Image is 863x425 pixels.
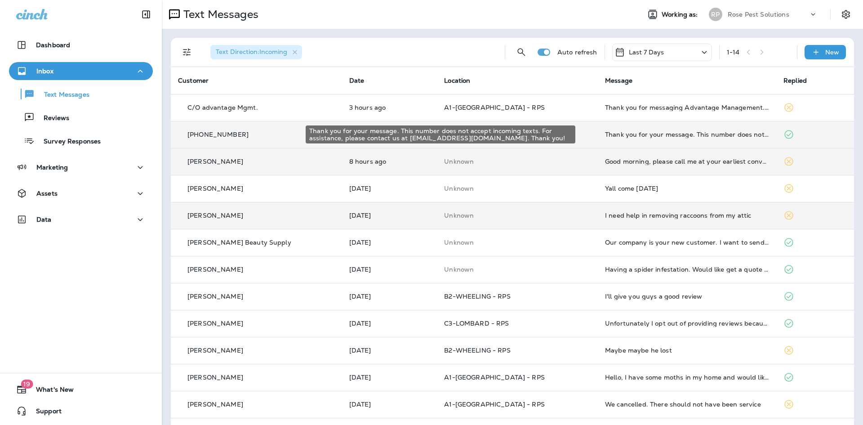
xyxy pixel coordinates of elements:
button: Marketing [9,158,153,176]
p: Reviews [35,114,69,123]
div: Thank you for messaging Advantage Management. We are currently unavailable and will respond durin... [605,104,769,111]
p: Sep 17, 2025 12:06 PM [349,320,430,327]
span: A1-[GEOGRAPHIC_DATA] - RPS [444,400,545,408]
button: Inbox [9,62,153,80]
p: Sep 16, 2025 01:44 PM [349,401,430,408]
p: [PERSON_NAME] [187,293,243,300]
p: [PERSON_NAME] [187,320,243,327]
p: Text Messages [35,91,89,99]
p: [PERSON_NAME] [187,347,243,354]
p: C/O advantage Mgmt. [187,104,258,111]
p: Assets [36,190,58,197]
p: Text Messages [180,8,258,21]
div: I'll give you guys a good review [605,293,769,300]
p: [PERSON_NAME] [187,185,243,192]
div: We cancelled. There should not have been service [605,401,769,408]
p: This customer does not have a last location and the phone number they messaged is not assigned to... [444,158,591,165]
span: Date [349,76,365,85]
span: Message [605,76,632,85]
div: RP [709,8,722,21]
p: Sep 17, 2025 12:52 PM [349,293,430,300]
p: [PERSON_NAME] [187,374,243,381]
button: Collapse Sidebar [133,5,159,23]
p: Marketing [36,164,68,171]
span: A1-[GEOGRAPHIC_DATA] - RPS [444,373,545,381]
p: This customer does not have a last location and the phone number they messaged is not assigned to... [444,212,591,219]
p: Sep 17, 2025 11:26 AM [349,347,430,354]
span: Replied [783,76,807,85]
span: What's New [27,386,74,397]
p: [PERSON_NAME] Beauty Supply [187,239,291,246]
p: Last 7 Days [629,49,664,56]
span: C3-LOMBARD - RPS [444,319,509,327]
p: This customer does not have a last location and the phone number they messaged is not assigned to... [444,239,591,246]
p: Sep 17, 2025 06:26 AM [349,374,430,381]
div: Thank you for your message. This number does not accept incoming texts. For assistance, please co... [605,131,769,138]
button: 19What's New [9,380,153,398]
p: [PHONE_NUMBER] [187,131,249,138]
div: Yall come Thursday [605,185,769,192]
span: Support [27,407,62,418]
button: Search Messages [512,43,530,61]
p: Auto refresh [557,49,597,56]
span: A1-[GEOGRAPHIC_DATA] - RPS [444,103,545,112]
p: Sep 18, 2025 03:10 PM [349,266,430,273]
p: [PERSON_NAME] [187,158,243,165]
p: Sep 22, 2025 07:04 AM [349,104,430,111]
p: [PERSON_NAME] [187,401,243,408]
button: Data [9,210,153,228]
p: Data [36,216,52,223]
p: [PERSON_NAME] [187,266,243,273]
button: Filters [178,43,196,61]
span: B2-WHEELING - RPS [444,292,510,300]
button: Support [9,402,153,420]
div: 1 - 14 [727,49,740,56]
p: Sep 22, 2025 01:56 AM [349,158,430,165]
p: [PERSON_NAME] [187,212,243,219]
p: Inbox [36,67,53,75]
button: Assets [9,184,153,202]
p: This customer does not have a last location and the phone number they messaged is not assigned to... [444,266,591,273]
div: I need help in removing raccoons from my attic [605,212,769,219]
p: Sep 19, 2025 08:45 PM [349,212,430,219]
div: Thank you for your message. This number does not accept incoming texts. For assistance, please co... [306,125,575,143]
button: Text Messages [9,85,153,103]
p: This customer does not have a last location and the phone number they messaged is not assigned to... [444,185,591,192]
p: New [825,49,839,56]
div: Hello, I have some moths in my home and would like to have someone come out to do a treatment. I’... [605,374,769,381]
span: Customer [178,76,209,85]
div: Text Direction:Incoming [210,45,302,59]
div: Maybe maybe he lost [605,347,769,354]
button: Reviews [9,108,153,127]
span: Location [444,76,470,85]
div: Having a spider infestation. Would like get a quote and schedule service. [605,266,769,273]
span: Working as: [662,11,700,18]
p: Dashboard [36,41,70,49]
span: 19 [21,380,33,389]
span: Text Direction : Incoming [216,48,287,56]
div: Our company is your new customer. I want to send you W-9 form to issue the check for your company... [605,239,769,246]
p: Survey Responses [35,138,101,146]
p: Rose Pest Solutions [728,11,789,18]
div: Good morning, please call me at your earliest convenience. Thank you [605,158,769,165]
div: Unfortunately I opt out of providing reviews because my full name is used . If you can change my ... [605,320,769,327]
p: Sep 20, 2025 01:28 PM [349,185,430,192]
span: B2-WHEELING - RPS [444,346,510,354]
button: Settings [838,6,854,22]
button: Survey Responses [9,131,153,150]
button: Dashboard [9,36,153,54]
p: Sep 19, 2025 03:30 PM [349,239,430,246]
